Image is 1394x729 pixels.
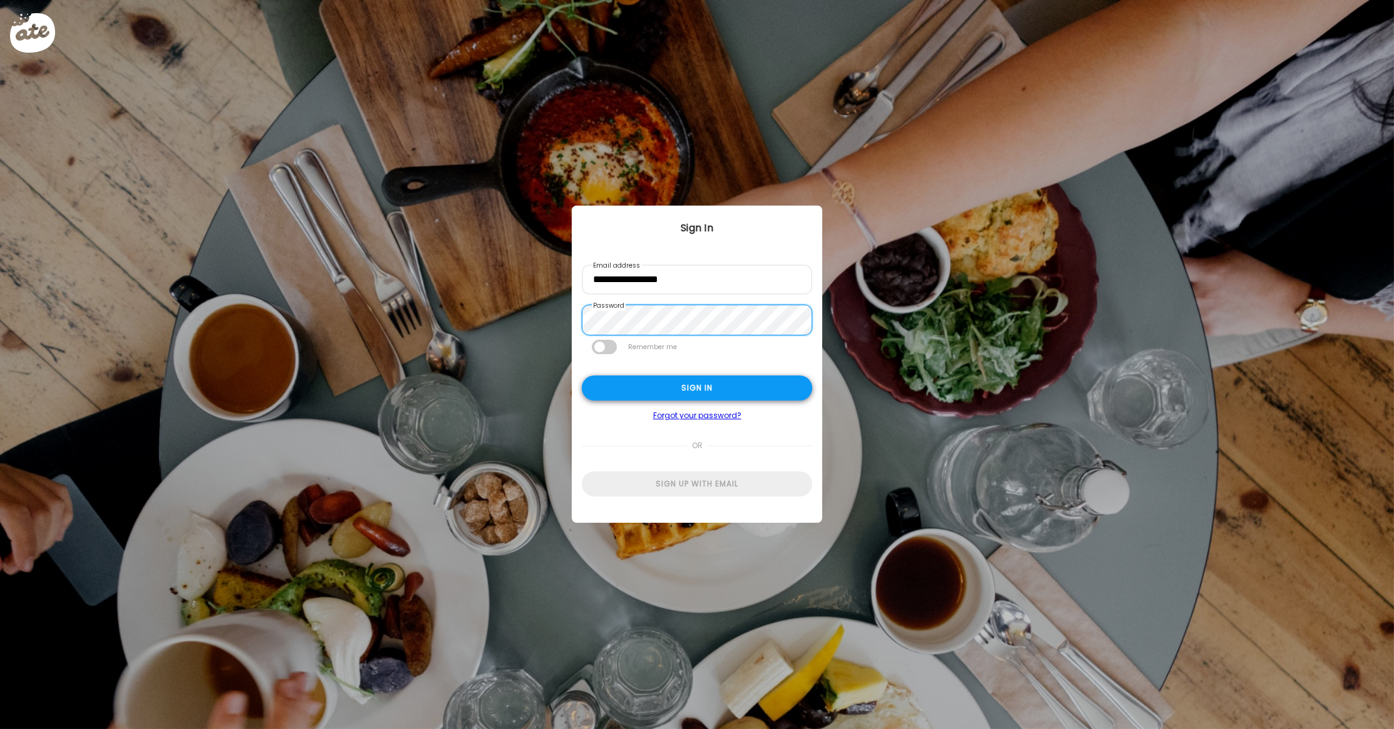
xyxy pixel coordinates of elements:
[582,411,812,421] a: Forgot your password?
[582,471,812,496] div: Sign up with email
[572,221,822,236] div: Sign In
[582,375,812,401] div: Sign in
[687,433,708,458] span: or
[592,261,641,271] label: Email address
[627,340,678,354] label: Remember me
[592,301,626,311] label: Password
